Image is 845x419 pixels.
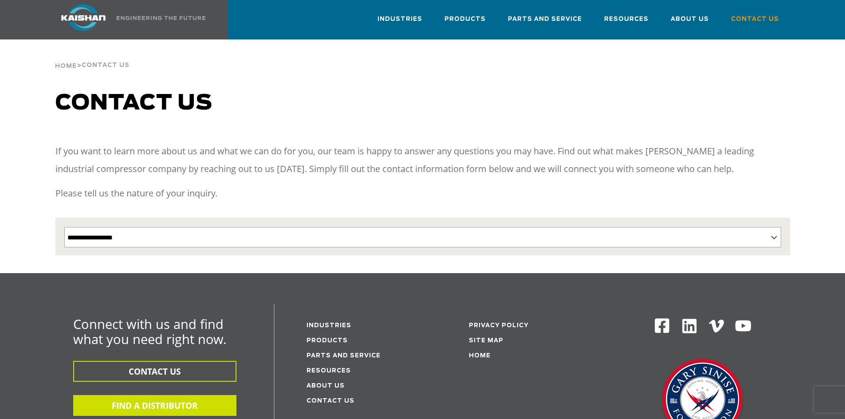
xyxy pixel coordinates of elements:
div: > [55,39,130,73]
a: Products [307,338,348,344]
span: About Us [671,14,709,24]
p: Please tell us the nature of your inquiry. [55,184,790,202]
img: Vimeo [709,320,724,333]
img: kaishan logo [50,4,117,31]
p: If you want to learn more about us and what we can do for you, our team is happy to answer any qu... [55,142,790,178]
a: Contact Us [731,8,779,38]
a: Site Map [469,338,503,344]
a: Resources [307,368,351,374]
img: Facebook [654,317,670,334]
span: Contact us [55,93,212,114]
span: Industries [377,14,422,24]
img: Engineering the future [117,16,205,20]
a: Parts and service [307,353,381,359]
a: Resources [604,8,648,38]
button: FIND A DISTRIBUTOR [73,395,236,416]
a: Home [469,353,491,359]
a: Products [444,8,486,38]
a: Privacy Policy [469,323,529,329]
a: About Us [671,8,709,38]
a: Industries [377,8,422,38]
a: About Us [307,383,345,389]
img: Youtube [735,317,752,335]
span: Home [55,63,77,69]
button: CONTACT US [73,361,236,382]
span: Connect with us and find what you need right now. [73,315,227,348]
span: Resources [604,14,648,24]
span: Products [444,14,486,24]
span: Contact Us [731,14,779,24]
span: Contact Us [82,63,130,68]
a: Home [55,62,77,70]
a: Contact Us [307,398,354,404]
a: Industries [307,323,351,329]
a: Parts and Service [508,8,582,38]
span: Parts and Service [508,14,582,24]
img: Linkedin [681,317,698,335]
